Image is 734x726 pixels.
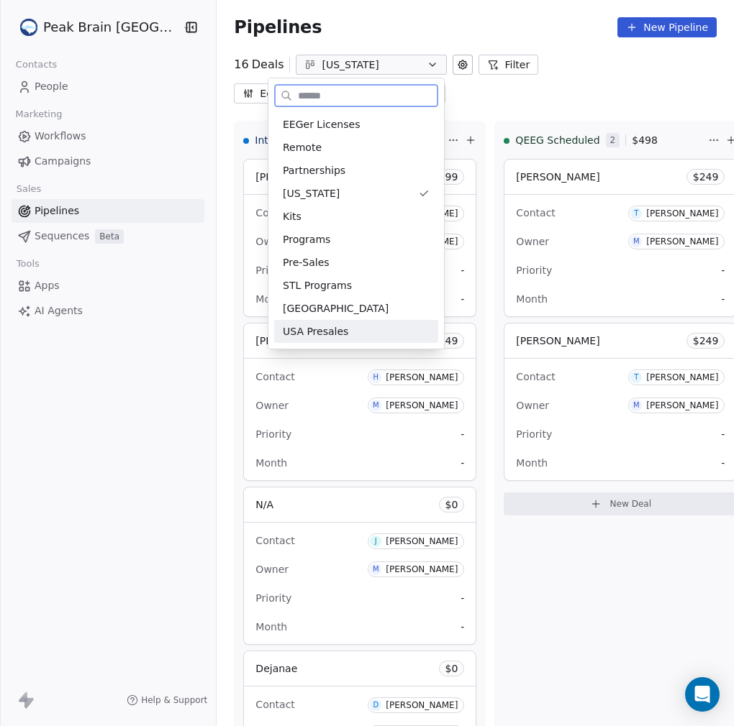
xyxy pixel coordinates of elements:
div: Suggestions [274,113,438,343]
span: STL Programs [283,278,352,293]
span: Kits [283,209,302,224]
span: EEGer Licenses [283,117,360,132]
span: Partnerships [283,163,345,178]
span: Programs [283,232,330,247]
span: Remote [283,140,322,155]
span: Pre-Sales [283,255,330,270]
span: [US_STATE] [283,186,340,201]
span: USA Presales [283,324,348,339]
span: [GEOGRAPHIC_DATA] [283,301,389,316]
